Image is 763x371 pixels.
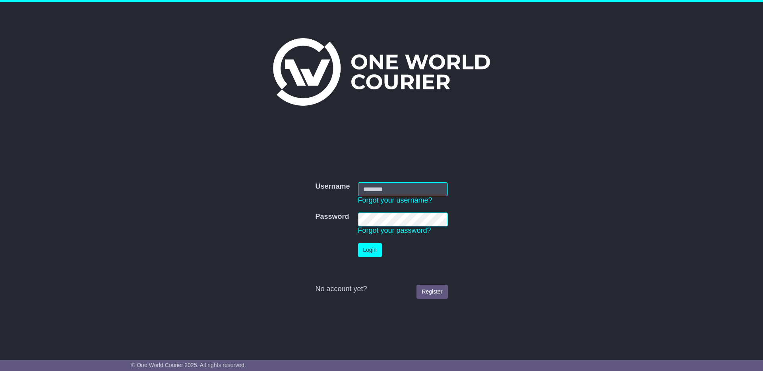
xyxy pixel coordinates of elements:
div: No account yet? [315,285,447,294]
span: © One World Courier 2025. All rights reserved. [131,362,246,368]
button: Login [358,243,382,257]
a: Register [416,285,447,299]
label: Username [315,182,350,191]
a: Forgot your username? [358,196,432,204]
a: Forgot your password? [358,226,431,234]
label: Password [315,213,349,221]
img: One World [273,38,490,106]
